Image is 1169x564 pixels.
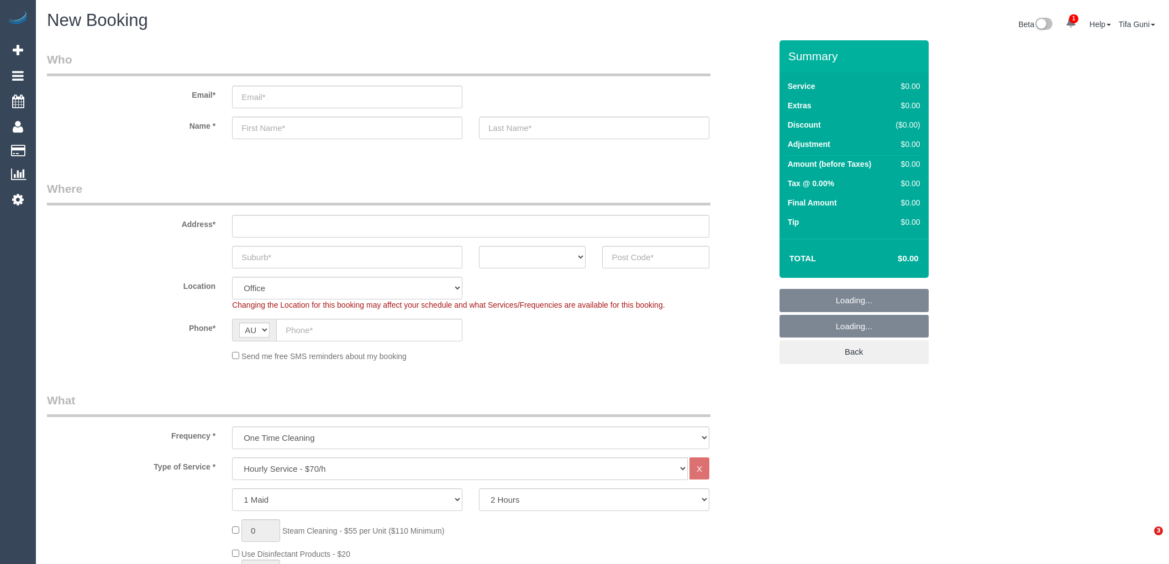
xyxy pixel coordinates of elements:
[788,159,871,170] label: Amount (before Taxes)
[602,246,709,268] input: Post Code*
[232,301,665,309] span: Changing the Location for this booking may affect your schedule and what Services/Frequencies are...
[891,217,920,228] div: $0.00
[232,117,462,139] input: First Name*
[891,119,920,130] div: ($0.00)
[788,81,815,92] label: Service
[39,117,224,131] label: Name *
[232,246,462,268] input: Suburb*
[891,100,920,111] div: $0.00
[39,457,224,472] label: Type of Service *
[788,197,837,208] label: Final Amount
[891,159,920,170] div: $0.00
[47,51,710,76] legend: Who
[865,254,918,263] h4: $0.00
[788,178,834,189] label: Tax @ 0.00%
[1034,18,1052,32] img: New interface
[47,181,710,205] legend: Where
[788,100,812,111] label: Extras
[276,319,462,341] input: Phone*
[788,139,830,150] label: Adjustment
[891,197,920,208] div: $0.00
[891,139,920,150] div: $0.00
[282,526,444,535] span: Steam Cleaning - $55 per Unit ($110 Minimum)
[39,277,224,292] label: Location
[39,86,224,101] label: Email*
[780,340,929,363] a: Back
[1131,526,1158,553] iframe: Intercom live chat
[1089,20,1111,29] a: Help
[1069,14,1078,23] span: 1
[1018,20,1052,29] a: Beta
[1154,526,1163,535] span: 3
[789,254,817,263] strong: Total
[1060,11,1082,35] a: 1
[788,217,799,228] label: Tip
[47,10,148,30] span: New Booking
[232,86,462,108] input: Email*
[7,11,29,27] img: Automaid Logo
[891,81,920,92] div: $0.00
[241,352,407,361] span: Send me free SMS reminders about my booking
[39,426,224,441] label: Frequency *
[47,392,710,417] legend: What
[788,50,923,62] h3: Summary
[39,215,224,230] label: Address*
[479,117,709,139] input: Last Name*
[241,550,350,558] span: Use Disinfectant Products - $20
[39,319,224,334] label: Phone*
[891,178,920,189] div: $0.00
[1119,20,1155,29] a: Tifa Guni
[788,119,821,130] label: Discount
